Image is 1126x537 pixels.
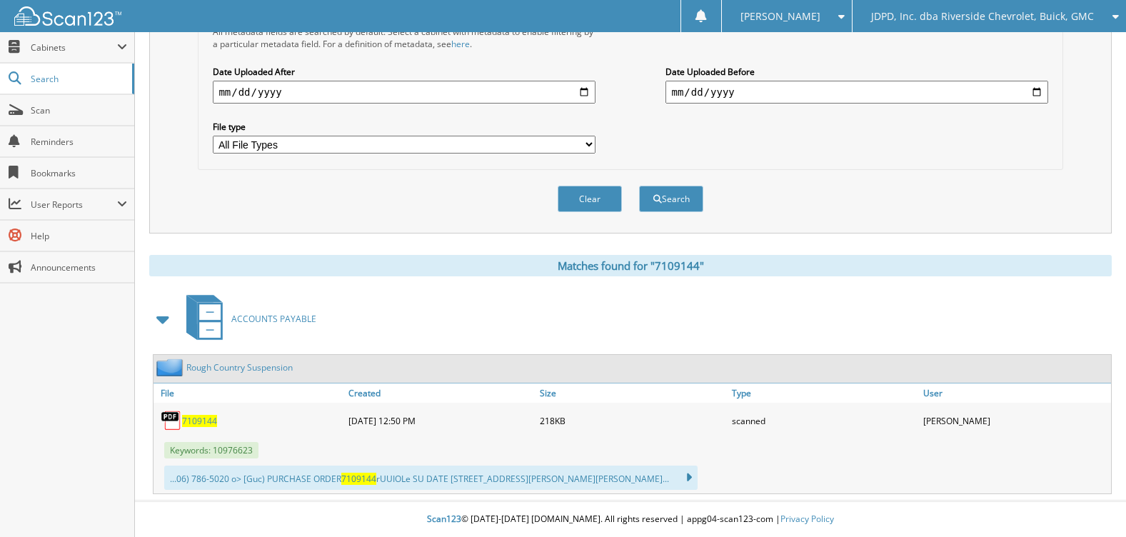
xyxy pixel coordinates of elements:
[451,38,470,50] a: here
[31,261,127,273] span: Announcements
[156,358,186,376] img: folder2.png
[31,41,117,54] span: Cabinets
[780,513,834,525] a: Privacy Policy
[871,12,1094,21] span: JDPD, Inc. dba Riverside Chevrolet, Buick, GMC
[665,81,1047,104] input: end
[213,121,595,133] label: File type
[1055,468,1126,537] iframe: Chat Widget
[536,383,728,403] a: Size
[231,313,316,325] span: ACCOUNTS PAYABLE
[341,473,376,485] span: 7109144
[31,199,117,211] span: User Reports
[182,415,217,427] a: 7109144
[920,406,1111,435] div: [PERSON_NAME]
[665,66,1047,78] label: Date Uploaded Before
[728,383,920,403] a: Type
[213,81,595,104] input: start
[31,136,127,148] span: Reminders
[14,6,121,26] img: scan123-logo-white.svg
[536,406,728,435] div: 218KB
[345,406,536,435] div: [DATE] 12:50 PM
[213,66,595,78] label: Date Uploaded After
[345,383,536,403] a: Created
[31,104,127,116] span: Scan
[161,410,182,431] img: PDF.png
[31,167,127,179] span: Bookmarks
[31,230,127,242] span: Help
[558,186,622,212] button: Clear
[154,383,345,403] a: File
[728,406,920,435] div: scanned
[639,186,703,212] button: Search
[186,361,293,373] a: Rough Country Suspension
[149,255,1112,276] div: Matches found for "7109144"
[164,466,698,490] div: ...06) 786-5020 o> [Guc) PURCHASE ORDER rUUIOLe SU DATE [STREET_ADDRESS][PERSON_NAME][PERSON_NAME...
[920,383,1111,403] a: User
[135,502,1126,537] div: © [DATE]-[DATE] [DOMAIN_NAME]. All rights reserved | appg04-scan123-com |
[178,291,316,347] a: ACCOUNTS PAYABLE
[164,442,258,458] span: Keywords: 10976623
[740,12,820,21] span: [PERSON_NAME]
[31,73,125,85] span: Search
[213,26,595,50] div: All metadata fields are searched by default. Select a cabinet with metadata to enable filtering b...
[427,513,461,525] span: Scan123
